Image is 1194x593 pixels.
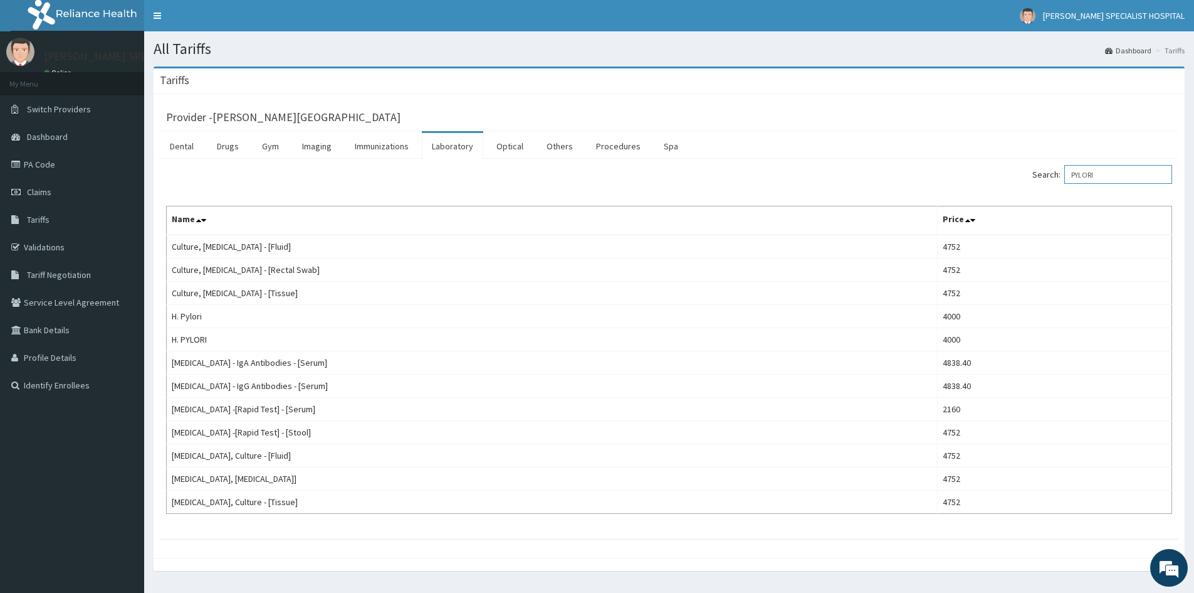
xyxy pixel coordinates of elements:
img: User Image [6,38,34,66]
span: Claims [27,186,51,198]
td: 4752 [937,421,1171,444]
label: Search: [1032,165,1172,184]
td: [MEDICAL_DATA] -[Rapid Test] - [Stool] [167,421,938,444]
a: Gym [252,133,289,159]
td: H. PYLORI [167,328,938,351]
td: 4752 [937,467,1171,491]
a: Optical [486,133,533,159]
span: Tariff Negotiation [27,269,91,280]
a: Immunizations [345,133,419,159]
td: 4000 [937,328,1171,351]
span: Tariffs [27,214,50,225]
td: [MEDICAL_DATA], Culture - [Fluid] [167,444,938,467]
a: Spa [654,133,688,159]
td: Culture, [MEDICAL_DATA] - [Rectal Swab] [167,259,938,282]
td: Culture, [MEDICAL_DATA] - [Fluid] [167,235,938,259]
h1: All Tariffs [154,41,1185,57]
a: Dashboard [1105,45,1151,56]
td: 4752 [937,444,1171,467]
span: [PERSON_NAME] SPECIALIST HOSPITAL [1043,10,1185,21]
a: Drugs [207,133,249,159]
td: [MEDICAL_DATA], Culture - [Tissue] [167,491,938,514]
a: Procedures [586,133,651,159]
td: [MEDICAL_DATA] - IgA Antibodies - [Serum] [167,351,938,375]
td: 4752 [937,491,1171,514]
div: Chat with us now [65,70,211,87]
a: Online [44,68,74,77]
span: Dashboard [27,131,68,142]
td: 4838.40 [937,351,1171,375]
p: [PERSON_NAME] SPECIALIST HOSPITAL [44,51,236,62]
a: Dental [160,133,204,159]
td: [MEDICAL_DATA], [MEDICAL_DATA]] [167,467,938,491]
a: Imaging [292,133,342,159]
span: Switch Providers [27,104,91,115]
h3: Tariffs [160,75,189,86]
td: 4752 [937,235,1171,259]
td: 4838.40 [937,375,1171,398]
h3: Provider - [PERSON_NAME][GEOGRAPHIC_DATA] [166,112,401,123]
td: [MEDICAL_DATA] - IgG Antibodies - [Serum] [167,375,938,398]
th: Price [937,206,1171,235]
td: [MEDICAL_DATA] -[Rapid Test] - [Serum] [167,398,938,421]
li: Tariffs [1153,45,1185,56]
td: 4752 [937,282,1171,305]
input: Search: [1064,165,1172,184]
textarea: Type your message and hit 'Enter' [6,343,239,387]
td: 4000 [937,305,1171,328]
td: H. Pylori [167,305,938,328]
div: Minimize live chat window [206,6,236,36]
img: User Image [1020,8,1035,24]
td: 4752 [937,259,1171,282]
th: Name [167,206,938,235]
td: 2160 [937,398,1171,421]
img: d_794563401_company_1708531726252_794563401 [23,63,51,94]
a: Laboratory [422,133,483,159]
td: Culture, [MEDICAL_DATA] - [Tissue] [167,282,938,305]
a: Others [537,133,583,159]
span: We're online! [73,158,173,285]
